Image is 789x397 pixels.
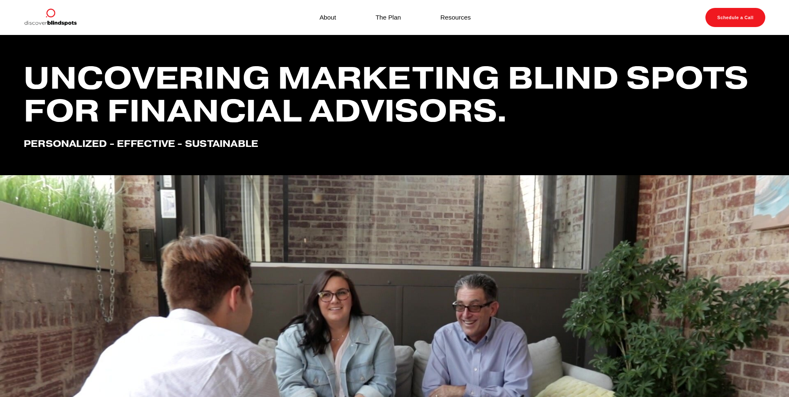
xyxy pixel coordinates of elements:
[376,12,401,23] a: The Plan
[440,12,471,23] a: Resources
[705,8,765,27] a: Schedule a Call
[319,12,336,23] a: About
[24,8,77,27] img: Discover Blind Spots
[24,138,765,149] h4: Personalized - effective - Sustainable
[24,61,765,127] h1: Uncovering marketing blind spots for financial advisors.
